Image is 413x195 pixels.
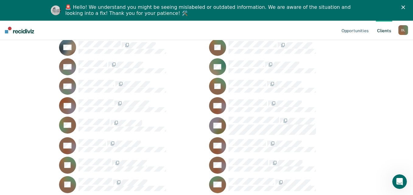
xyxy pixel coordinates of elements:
button: DL [398,25,408,35]
iframe: Intercom live chat [392,174,407,189]
div: D L [398,25,408,35]
div: Close [401,5,408,9]
div: 🚨 Hello! We understand you might be seeing mislabeled or outdated information. We are aware of th... [65,4,353,16]
img: Profile image for Kim [51,5,61,15]
a: Clients [376,20,392,40]
a: Opportunities [340,20,370,40]
img: Recidiviz [5,27,34,33]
